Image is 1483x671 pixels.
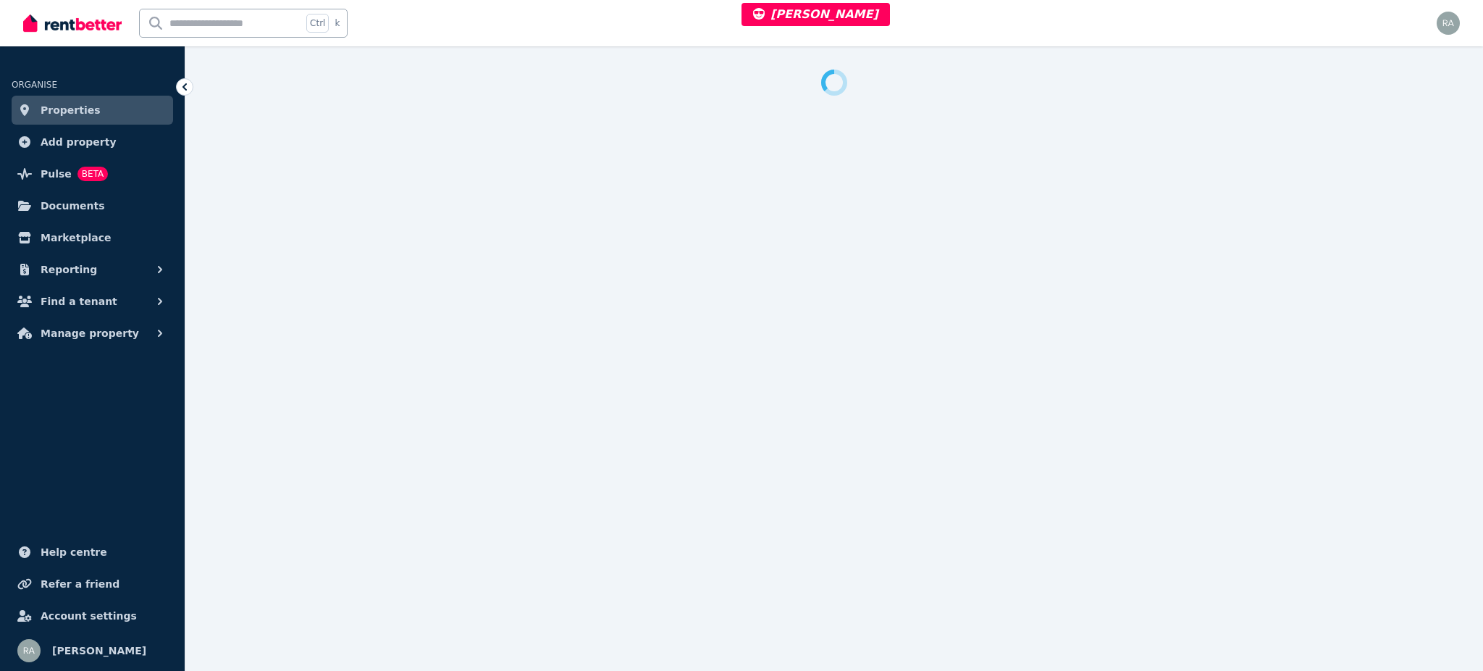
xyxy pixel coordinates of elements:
a: PulseBETA [12,159,173,188]
button: Manage property [12,319,173,348]
span: [PERSON_NAME] [52,642,146,659]
a: Properties [12,96,173,125]
img: Rochelle Alvarez [17,639,41,662]
a: Account settings [12,601,173,630]
span: k [335,17,340,29]
a: Refer a friend [12,570,173,599]
span: BETA [77,167,108,181]
button: Reporting [12,255,173,284]
img: RentBetter [23,12,122,34]
span: Refer a friend [41,575,119,593]
span: Find a tenant [41,293,117,310]
a: Add property [12,128,173,157]
span: Marketplace [41,229,111,246]
img: Rochelle Alvarez [1437,12,1460,35]
span: Documents [41,197,105,214]
a: Documents [12,191,173,220]
a: Help centre [12,538,173,567]
span: Properties [41,101,101,119]
span: [PERSON_NAME] [753,7,878,21]
span: Reporting [41,261,97,278]
span: Ctrl [306,14,329,33]
span: Account settings [41,607,137,625]
span: Manage property [41,325,139,342]
span: Pulse [41,165,72,183]
span: Add property [41,133,117,151]
a: Marketplace [12,223,173,252]
button: Find a tenant [12,287,173,316]
span: ORGANISE [12,80,57,90]
span: Help centre [41,543,107,561]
